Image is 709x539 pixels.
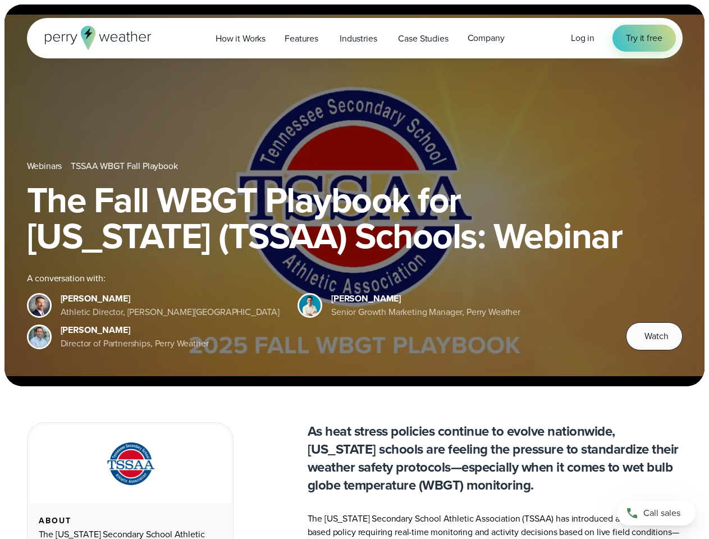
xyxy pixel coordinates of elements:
[206,27,275,50] a: How it Works
[468,31,505,45] span: Company
[93,438,168,490] img: TSSAA-Tennessee-Secondary-School-Athletic-Association.svg
[216,32,266,45] span: How it Works
[61,337,209,350] div: Director of Partnerships, Perry Weather
[388,27,458,50] a: Case Studies
[571,31,594,45] a: Log in
[398,32,448,45] span: Case Studies
[308,422,683,494] p: As heat stress policies continue to evolve nationwide, [US_STATE] schools are feeling the pressur...
[61,305,280,319] div: Athletic Director, [PERSON_NAME][GEOGRAPHIC_DATA]
[39,517,222,526] div: About
[340,32,377,45] span: Industries
[285,32,318,45] span: Features
[617,501,696,526] a: Call sales
[612,25,675,52] a: Try it free
[29,326,50,348] img: Jeff Wood
[61,323,209,337] div: [PERSON_NAME]
[27,272,609,285] div: A conversation with:
[643,506,680,520] span: Call sales
[27,159,62,173] a: Webinars
[331,292,520,305] div: [PERSON_NAME]
[299,295,321,316] img: Spencer Patton, Perry Weather
[331,305,520,319] div: Senior Growth Marketing Manager, Perry Weather
[626,322,682,350] button: Watch
[571,31,594,44] span: Log in
[29,295,50,316] img: Brian Wyatt
[644,330,668,343] span: Watch
[27,182,683,254] h1: The Fall WBGT Playbook for [US_STATE] (TSSAA) Schools: Webinar
[71,159,177,173] a: TSSAA WBGT Fall Playbook
[27,159,683,173] nav: Breadcrumb
[61,292,280,305] div: [PERSON_NAME]
[626,31,662,45] span: Try it free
